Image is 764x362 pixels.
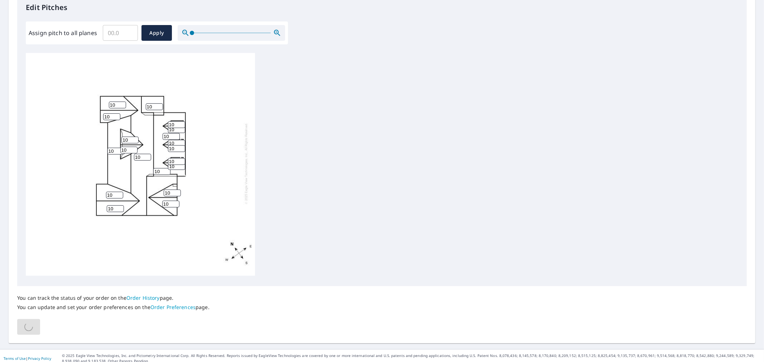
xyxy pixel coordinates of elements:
a: Terms of Use [4,356,26,361]
p: You can update and set your order preferences on the page. [17,304,210,310]
label: Assign pitch to all planes [29,29,97,37]
a: Order Preferences [150,304,196,310]
input: 00.0 [103,23,138,43]
a: Order History [126,294,160,301]
button: Apply [141,25,172,41]
p: Edit Pitches [26,2,738,13]
a: Privacy Policy [28,356,51,361]
span: Apply [147,29,166,38]
p: You can track the status of your order on the page. [17,295,210,301]
p: | [4,356,51,361]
